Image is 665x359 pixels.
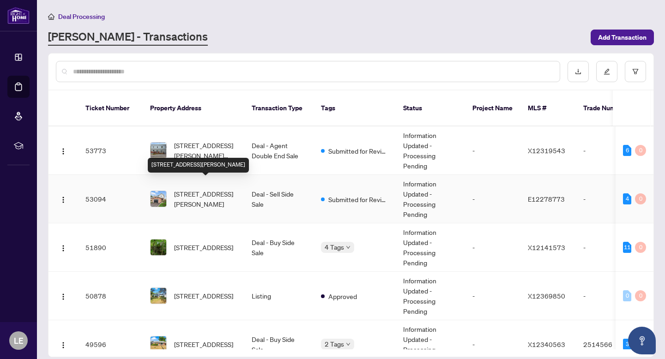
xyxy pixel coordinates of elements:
[346,245,351,250] span: down
[244,126,314,175] td: Deal - Agent Double End Sale
[48,13,54,20] span: home
[60,148,67,155] img: Logo
[528,195,565,203] span: E12278773
[325,339,344,349] span: 2 Tags
[628,327,656,354] button: Open asap
[591,30,654,45] button: Add Transaction
[78,223,143,272] td: 51890
[151,239,166,255] img: thumbnail-img
[465,126,520,175] td: -
[635,242,646,253] div: 0
[328,291,357,301] span: Approved
[635,290,646,301] div: 0
[328,146,388,156] span: Submitted for Review
[244,90,314,126] th: Transaction Type
[576,272,641,320] td: -
[623,339,631,350] div: 3
[520,90,576,126] th: MLS #
[78,272,143,320] td: 50878
[151,143,166,158] img: thumbnail-img
[576,90,641,126] th: Trade Number
[174,140,237,161] span: [STREET_ADDRESS][PERSON_NAME][PERSON_NAME]
[60,245,67,252] img: Logo
[598,30,647,45] span: Add Transaction
[465,272,520,320] td: -
[151,288,166,304] img: thumbnail-img
[7,7,30,24] img: logo
[325,242,344,252] span: 4 Tags
[528,340,565,348] span: X12340563
[60,293,67,300] img: Logo
[528,146,565,155] span: X12319543
[174,291,233,301] span: [STREET_ADDRESS]
[174,339,233,349] span: [STREET_ADDRESS]
[60,341,67,349] img: Logo
[604,68,610,75] span: edit
[623,242,631,253] div: 11
[244,175,314,223] td: Deal - Sell Side Sale
[56,143,71,158] button: Logo
[56,337,71,352] button: Logo
[14,334,24,347] span: LE
[396,126,465,175] td: Information Updated - Processing Pending
[396,175,465,223] td: Information Updated - Processing Pending
[56,240,71,255] button: Logo
[396,90,465,126] th: Status
[632,68,639,75] span: filter
[151,336,166,352] img: thumbnail-img
[465,223,520,272] td: -
[244,223,314,272] td: Deal - Buy Side Sale
[625,61,646,82] button: filter
[623,145,631,156] div: 6
[346,342,351,347] span: down
[528,292,565,300] span: X12369850
[396,272,465,320] td: Information Updated - Processing Pending
[623,193,631,204] div: 4
[596,61,617,82] button: edit
[575,68,581,75] span: download
[78,175,143,223] td: 53094
[78,126,143,175] td: 53773
[244,272,314,320] td: Listing
[60,196,67,203] img: Logo
[314,90,396,126] th: Tags
[78,90,143,126] th: Ticket Number
[568,61,589,82] button: download
[635,193,646,204] div: 0
[148,158,249,173] div: [STREET_ADDRESS][PERSON_NAME]
[576,175,641,223] td: -
[396,223,465,272] td: Information Updated - Processing Pending
[328,194,388,204] span: Submitted for Review
[576,223,641,272] td: -
[465,90,520,126] th: Project Name
[635,145,646,156] div: 0
[58,12,105,21] span: Deal Processing
[56,288,71,303] button: Logo
[48,29,208,46] a: [PERSON_NAME] - Transactions
[623,290,631,301] div: 0
[528,243,565,251] span: X12141573
[151,191,166,207] img: thumbnail-img
[174,242,233,252] span: [STREET_ADDRESS]
[174,189,237,209] span: [STREET_ADDRESS][PERSON_NAME]
[143,90,244,126] th: Property Address
[56,191,71,206] button: Logo
[576,126,641,175] td: -
[465,175,520,223] td: -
